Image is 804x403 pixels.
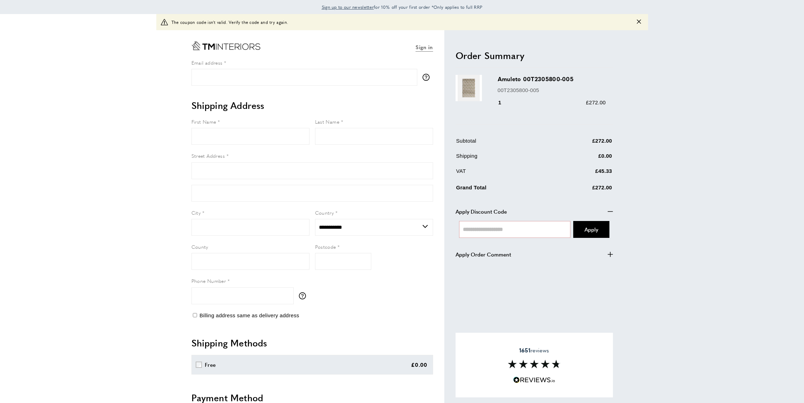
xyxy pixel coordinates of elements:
span: City [191,209,201,216]
span: Phone Number [191,277,226,284]
span: Last Name [315,118,340,125]
h3: Amuleto 00T2305800-005 [498,75,606,83]
h2: Order Summary [456,49,613,62]
span: Street Address [191,152,225,159]
div: Free [205,360,216,369]
button: Apply Coupon [573,221,609,238]
span: Billing address same as delivery address [200,312,299,318]
span: Apply Discount Code [456,207,507,216]
td: £272.00 [551,182,612,197]
div: 1 [498,98,511,107]
td: £0.00 [551,152,612,165]
h2: Shipping Methods [191,337,433,349]
span: for 10% off your first order *Only applies to full RRP [322,4,483,10]
td: Grand Total [456,182,550,197]
span: County [191,243,208,250]
span: reviews [519,347,549,354]
span: £272.00 [586,99,606,105]
td: VAT [456,167,550,181]
div: £0.00 [411,360,427,369]
img: Reviews.io 5 stars [513,377,555,383]
td: £45.33 [551,167,612,181]
input: Billing address same as delivery address [193,313,197,317]
img: Amuleto 00T2305800-005 [456,75,482,101]
td: Subtotal [456,137,550,150]
span: Country [315,209,334,216]
button: More information [423,74,433,81]
h2: Shipping Address [191,99,433,112]
span: Apply Order Comment [456,250,511,259]
span: Apply Coupon [584,226,598,233]
a: Sign up to our newsletter [322,4,374,11]
button: Close message [637,19,641,26]
a: Sign in [416,43,433,52]
td: £272.00 [551,137,612,150]
span: Email address [191,59,223,66]
span: First Name [191,118,216,125]
p: 00T2305800-005 [498,86,606,95]
strong: 1651 [519,346,530,354]
span: The coupon code isn't valid. Verify the code and try again. [171,19,288,26]
span: Sign up to our newsletter [322,4,374,10]
button: More information [299,292,309,299]
a: Go to Home page [191,41,260,50]
td: Shipping [456,152,550,165]
span: Postcode [315,243,336,250]
img: Reviews section [508,360,561,368]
